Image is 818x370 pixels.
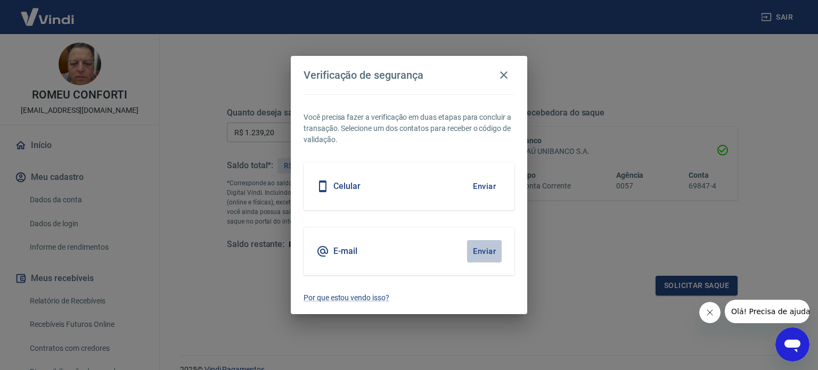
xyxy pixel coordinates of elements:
button: Enviar [467,175,502,198]
p: Você precisa fazer a verificação em duas etapas para concluir a transação. Selecione um dos conta... [304,112,514,145]
span: Olá! Precisa de ajuda? [6,7,89,16]
iframe: Fechar mensagem [699,302,721,323]
button: Enviar [467,240,502,262]
a: Por que estou vendo isso? [304,292,514,303]
iframe: Botão para abrir a janela de mensagens [775,327,809,361]
h4: Verificação de segurança [304,69,423,81]
h5: Celular [333,181,361,192]
iframe: Mensagem da empresa [725,300,809,323]
h5: E-mail [333,246,357,257]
